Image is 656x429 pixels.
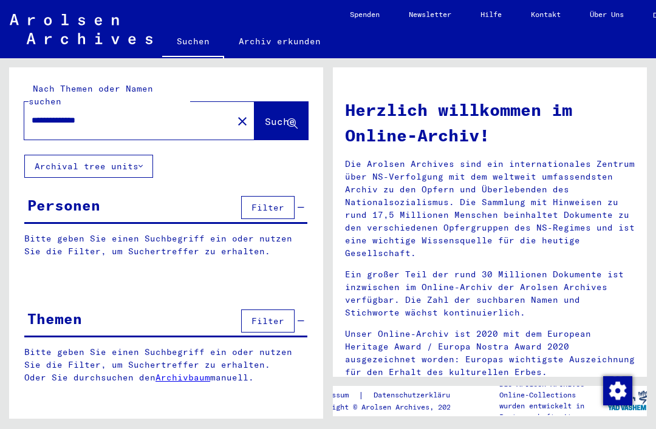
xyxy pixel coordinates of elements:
[603,376,632,405] div: Zustimmung ändern
[345,158,635,260] p: Die Arolsen Archives sind ein internationales Zentrum über NS-Verfolgung mit dem weltweit umfasse...
[310,389,473,402] div: |
[29,83,153,107] mat-label: Nach Themen oder Namen suchen
[499,400,607,422] p: wurden entwickelt in Partnerschaft mit
[24,346,308,384] p: Bitte geben Sie einen Suchbegriff ein oder nutzen Sie die Filter, um Suchertreffer zu erhalten. O...
[310,389,358,402] a: Impressum
[345,97,635,148] h1: Herzlich willkommen im Online-Archiv!
[603,376,632,405] img: Zustimmung ändern
[345,328,635,379] p: Unser Online-Archiv ist 2020 mit dem European Heritage Award / Europa Nostra Award 2020 ausgezeic...
[224,27,335,56] a: Archiv erkunden
[241,309,295,333] button: Filter
[27,194,100,216] div: Personen
[230,109,255,133] button: Clear
[155,372,210,383] a: Archivbaum
[255,102,308,140] button: Suche
[24,232,307,258] p: Bitte geben Sie einen Suchbegriff ein oder nutzen Sie die Filter, um Suchertreffer zu erhalten.
[310,402,473,413] p: Copyright © Arolsen Archives, 2021
[241,196,295,219] button: Filter
[364,389,473,402] a: Datenschutzerklärung
[251,316,284,326] span: Filter
[265,115,295,127] span: Suche
[27,308,82,329] div: Themen
[251,202,284,213] span: Filter
[499,379,607,400] p: Die Arolsen Archives Online-Collections
[345,268,635,319] p: Ein großer Teil der rund 30 Millionen Dokumente ist inzwischen im Online-Archiv der Arolsen Archi...
[10,14,152,44] img: Arolsen_neg.svg
[235,114,250,129] mat-icon: close
[24,155,153,178] button: Archival tree units
[162,27,224,58] a: Suchen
